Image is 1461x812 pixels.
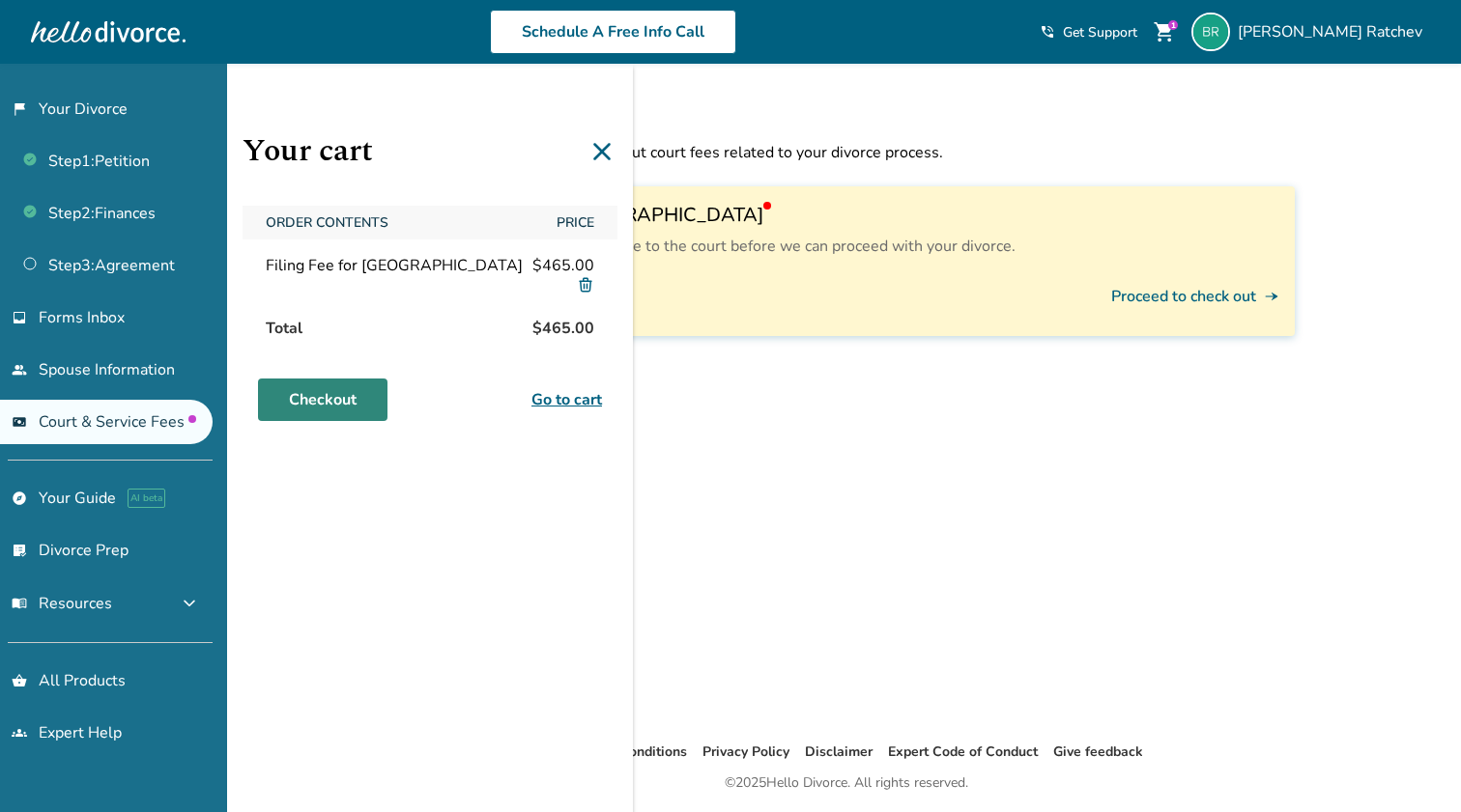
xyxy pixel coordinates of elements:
[39,307,125,328] span: Forms Inbox
[1264,289,1279,304] span: line_end_arrow_notch
[1153,20,1176,43] span: shopping_cart
[12,593,112,614] span: Resources
[258,206,541,239] span: Order Contents
[531,388,602,411] a: Go to cart
[1364,719,1461,812] iframe: Chat Widget
[1191,13,1230,51] img: br1969.b@gmail.com
[12,310,27,325] span: inbox
[178,592,201,615] span: expand_more
[12,543,27,558] span: list_alt_check
[1053,741,1143,764] li: Give feedback
[12,490,27,506] span: explore
[888,742,1038,761] a: Expert Code of Conduct
[12,673,27,688] span: shopping_basket
[444,202,1279,228] h3: Filing Fee for [GEOGRAPHIC_DATA]
[444,236,1279,257] p: You will need to pay this fee to the court before we can proceed with your divorce.
[243,127,617,175] h1: Your cart
[12,725,27,741] span: groups
[702,742,789,761] a: Privacy Policy
[549,206,602,239] span: Price
[12,362,27,378] span: people
[1040,23,1137,42] a: phone_in_talkGet Support
[398,95,1295,142] h1: Court Fees
[12,414,27,430] span: universal_currency_alt
[1238,21,1430,42] span: [PERSON_NAME] Ratchev
[525,309,602,348] span: $465.00
[258,378,387,421] a: Checkout
[12,596,27,611] span: menu_book
[1040,24,1055,40] span: phone_in_talk
[39,411,196,433] span: Court & Service Fees
[1111,272,1279,321] button: Proceed to check outline_end_arrow_notch
[128,489,165,508] span: AI beta
[12,101,27,117] span: flag_2
[725,771,968,795] div: © 2025 Hello Divorce. All rights reserved.
[266,255,523,276] span: Filing Fee for [GEOGRAPHIC_DATA]
[1063,23,1137,42] span: Get Support
[490,10,736,54] a: Schedule A Free Info Call
[398,142,1295,163] p: Here you can find information about court fees related to your divorce process.
[1168,20,1178,30] div: 1
[532,255,594,276] span: $465.00
[258,309,310,348] span: Total
[577,276,594,294] img: Delete
[805,741,873,764] li: Disclaimer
